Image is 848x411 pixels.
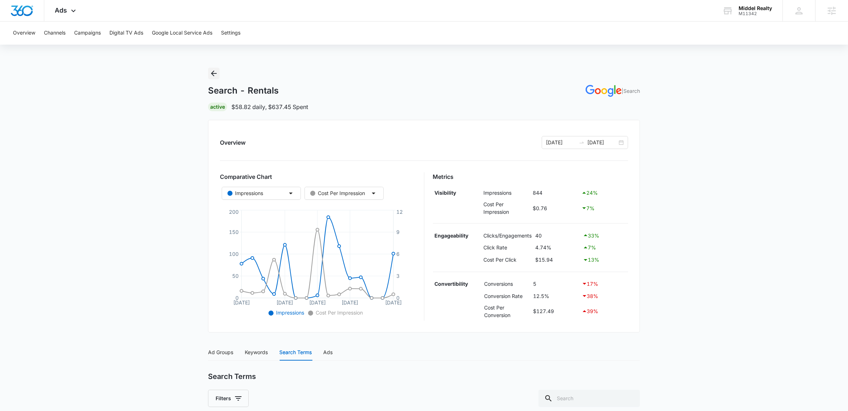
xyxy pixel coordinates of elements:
[208,68,220,79] button: Back
[531,290,580,302] td: 12.5%
[434,281,468,287] strong: Convertibility
[538,390,640,407] input: Search
[739,11,772,16] div: account id
[152,22,212,45] button: Google Local Service Ads
[396,273,400,279] tspan: 3
[20,12,35,17] div: v 4.0.24
[55,6,67,14] span: Ads
[546,139,576,146] input: Start date
[482,290,531,302] td: Conversion Rate
[579,140,585,145] span: to
[583,243,626,252] div: 7 %
[44,22,66,45] button: Channels
[531,278,580,290] td: 5
[385,299,402,306] tspan: [DATE]
[310,189,365,197] div: Cost Per Impression
[583,231,626,240] div: 33 %
[12,12,17,17] img: logo_orange.svg
[739,5,772,11] div: account name
[482,187,531,199] td: Impressions
[309,299,326,306] tspan: [DATE]
[208,372,256,381] h2: Search Terms
[323,348,333,356] div: Ads
[582,279,626,288] div: 17 %
[531,302,580,321] td: $127.49
[434,232,468,239] strong: Engageability
[13,22,35,45] button: Overview
[229,209,239,215] tspan: 200
[74,22,101,45] button: Campaigns
[208,85,279,96] h1: Search - Rentals
[229,229,239,235] tspan: 150
[533,229,581,241] td: 40
[586,85,622,97] img: GOOGLE_ADS
[19,19,79,24] div: Domain: [DOMAIN_NAME]
[220,138,245,147] h2: Overview
[579,140,585,145] span: swap-right
[245,348,268,356] div: Keywords
[231,103,308,111] p: $58.82 daily , $637.45 Spent
[221,22,240,45] button: Settings
[581,204,626,212] div: 7 %
[229,251,239,257] tspan: 100
[482,278,531,290] td: Conversions
[396,229,400,235] tspan: 9
[531,199,579,217] td: $0.76
[220,172,415,181] h3: Comparative Chart
[315,310,363,316] span: Cost Per Impression
[482,302,531,321] td: Cost Per Conversion
[235,295,239,301] tspan: 0
[582,292,626,300] div: 38 %
[279,348,312,356] div: Search Terms
[208,348,233,356] div: Ad Groups
[80,42,121,47] div: Keywords by Traffic
[482,199,531,217] td: Cost Per Impression
[305,187,384,200] button: Cost Per Impression
[72,42,77,48] img: tab_keywords_by_traffic_grey.svg
[482,254,534,266] td: Cost Per Click
[27,42,64,47] div: Domain Overview
[208,390,249,407] button: Filters
[482,229,534,241] td: Clicks/Engagements
[12,19,17,24] img: website_grey.svg
[396,209,403,215] tspan: 12
[587,139,617,146] input: End date
[19,42,25,48] img: tab_domain_overview_orange.svg
[342,299,358,306] tspan: [DATE]
[208,103,227,111] div: Active
[233,299,250,306] tspan: [DATE]
[232,273,239,279] tspan: 50
[533,254,581,266] td: $15.94
[434,190,456,196] strong: Visibility
[433,172,628,181] h3: Metrics
[396,251,400,257] tspan: 6
[227,189,263,197] div: Impressions
[622,87,640,95] p: | Search
[277,299,293,306] tspan: [DATE]
[581,189,626,197] div: 24 %
[482,241,534,254] td: Click Rate
[109,22,143,45] button: Digital TV Ads
[582,307,626,316] div: 39 %
[275,310,305,316] span: Impressions
[396,295,400,301] tspan: 0
[222,187,301,200] button: Impressions
[533,241,581,254] td: 4.74%
[531,187,579,199] td: 844
[583,256,626,264] div: 13 %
